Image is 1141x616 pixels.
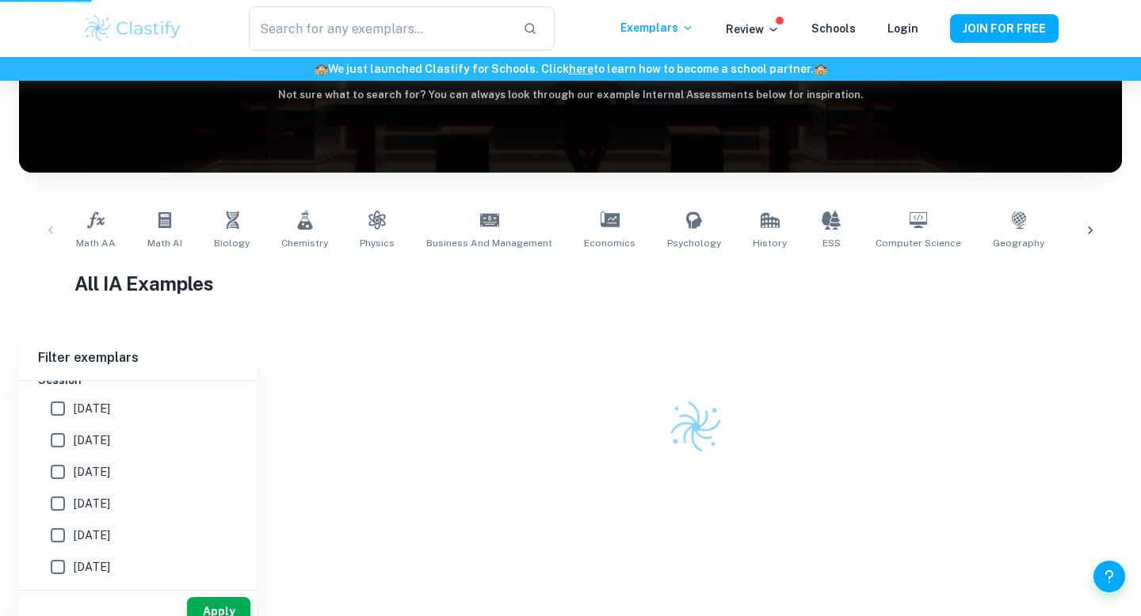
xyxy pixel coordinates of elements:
p: Review [726,21,780,38]
span: 🏫 [315,63,328,75]
span: Chemistry [281,236,328,250]
span: ESS [822,236,841,250]
span: [DATE] [74,527,110,544]
span: [DATE] [74,463,110,481]
span: Physics [360,236,395,250]
span: [DATE] [74,495,110,512]
span: Geography [993,236,1044,250]
img: Clastify logo [82,13,183,44]
h6: Not sure what to search for? You can always look through our example Internal Assessments below f... [19,87,1122,103]
span: [DATE] [74,432,110,449]
a: Login [887,22,918,35]
span: Computer Science [876,236,961,250]
span: Biology [214,236,250,250]
input: Search for any exemplars... [249,6,510,51]
span: Business and Management [426,236,552,250]
span: [DATE] [74,558,110,576]
span: Psychology [667,236,721,250]
span: [DATE] [74,400,110,417]
button: JOIN FOR FREE [950,14,1059,43]
a: here [569,63,593,75]
span: Economics [584,236,635,250]
h1: All IA Examples [74,269,1067,298]
span: 🏫 [814,63,827,75]
a: Schools [811,22,856,35]
h6: Filter exemplars [19,336,257,380]
span: History [753,236,787,250]
span: Math AA [76,236,116,250]
span: Math AI [147,236,182,250]
h6: We just launched Clastify for Schools. Click to learn how to become a school partner. [3,60,1138,78]
img: Clastify logo [667,398,724,455]
p: Exemplars [620,19,694,36]
button: Help and Feedback [1093,561,1125,592]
